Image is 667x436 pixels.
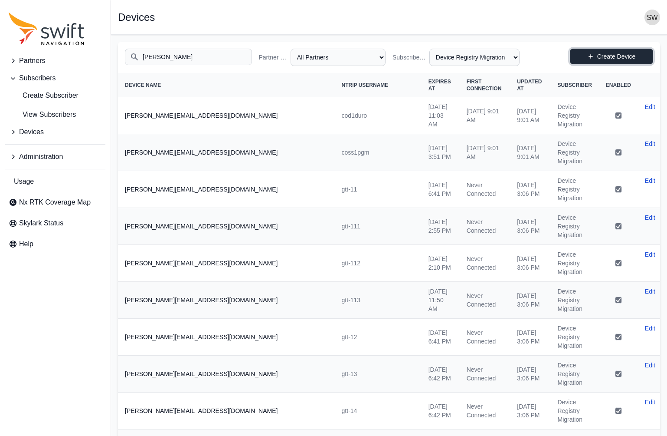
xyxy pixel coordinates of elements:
td: gtt-113 [335,282,422,319]
input: Search [125,49,252,65]
td: gtt-112 [335,245,422,282]
th: Enabled [599,73,638,97]
button: Subscribers [5,69,105,87]
td: gtt-11 [335,171,422,208]
a: Create Subscriber [5,87,105,104]
td: [DATE] 3:51 PM [422,134,460,171]
a: Edit [645,139,655,148]
td: [DATE] 3:06 PM [510,319,550,356]
a: Usage [5,173,105,190]
td: [DATE] 6:42 PM [422,393,460,429]
a: Help [5,235,105,253]
td: [DATE] 6:41 PM [422,319,460,356]
td: [DATE] 9:01 AM [460,134,510,171]
th: NTRIP Username [335,73,422,97]
td: [DATE] 2:10 PM [422,245,460,282]
select: Subscriber [429,49,520,66]
td: Never Connected [460,356,510,393]
th: [PERSON_NAME][EMAIL_ADDRESS][DOMAIN_NAME] [118,356,335,393]
th: [PERSON_NAME][EMAIL_ADDRESS][DOMAIN_NAME] [118,134,335,171]
a: Edit [645,361,655,370]
label: Subscriber Name [392,53,426,62]
span: Create Subscriber [9,90,78,101]
button: Partners [5,52,105,69]
a: Edit [645,287,655,296]
th: [PERSON_NAME][EMAIL_ADDRESS][DOMAIN_NAME] [118,319,335,356]
span: Skylark Status [19,218,63,228]
td: Device Registry Migration [550,245,598,282]
td: Device Registry Migration [550,208,598,245]
span: Partners [19,56,45,66]
td: [DATE] 9:01 AM [460,97,510,134]
a: Edit [645,176,655,185]
span: Updated At [517,79,542,92]
td: Device Registry Migration [550,393,598,429]
td: Device Registry Migration [550,356,598,393]
span: Devices [19,127,44,137]
td: [DATE] 3:06 PM [510,356,550,393]
td: [DATE] 3:06 PM [510,393,550,429]
td: Never Connected [460,282,510,319]
a: View Subscribers [5,106,105,123]
td: [DATE] 11:50 AM [422,282,460,319]
td: Device Registry Migration [550,171,598,208]
td: [DATE] 2:55 PM [422,208,460,245]
a: Edit [645,398,655,406]
td: [DATE] 6:41 PM [422,171,460,208]
td: Device Registry Migration [550,282,598,319]
th: [PERSON_NAME][EMAIL_ADDRESS][DOMAIN_NAME] [118,208,335,245]
th: Subscriber [550,73,598,97]
img: user photo [644,10,660,25]
a: Edit [645,324,655,333]
button: Administration [5,148,105,165]
td: [DATE] 3:06 PM [510,245,550,282]
a: Create Device [570,49,653,64]
td: Never Connected [460,319,510,356]
td: Device Registry Migration [550,319,598,356]
td: [DATE] 9:01 AM [510,134,550,171]
a: Edit [645,102,655,111]
span: Expires At [428,79,451,92]
span: Nx RTK Coverage Map [19,197,91,208]
span: Administration [19,152,63,162]
td: gtt-13 [335,356,422,393]
td: cod1duro [335,97,422,134]
td: gtt-12 [335,319,422,356]
th: [PERSON_NAME][EMAIL_ADDRESS][DOMAIN_NAME] [118,393,335,429]
h1: Devices [118,12,155,23]
td: [DATE] 3:06 PM [510,171,550,208]
span: First Connection [467,79,502,92]
td: gtt-111 [335,208,422,245]
td: gtt-14 [335,393,422,429]
td: [DATE] 3:06 PM [510,282,550,319]
td: [DATE] 9:01 AM [510,97,550,134]
th: [PERSON_NAME][EMAIL_ADDRESS][DOMAIN_NAME] [118,245,335,282]
label: Partner Name [259,53,287,62]
a: Edit [645,213,655,222]
button: Devices [5,123,105,141]
td: [DATE] 3:06 PM [510,208,550,245]
span: Subscribers [19,73,56,83]
td: Never Connected [460,208,510,245]
td: Device Registry Migration [550,97,598,134]
th: [PERSON_NAME][EMAIL_ADDRESS][DOMAIN_NAME] [118,97,335,134]
td: Never Connected [460,393,510,429]
td: [DATE] 11:03 AM [422,97,460,134]
td: coss1pgm [335,134,422,171]
th: Device Name [118,73,335,97]
th: [PERSON_NAME][EMAIL_ADDRESS][DOMAIN_NAME] [118,171,335,208]
a: Nx RTK Coverage Map [5,194,105,211]
select: Partner Name [291,49,386,66]
th: [PERSON_NAME][EMAIL_ADDRESS][DOMAIN_NAME] [118,282,335,319]
span: Help [19,239,33,249]
td: Never Connected [460,245,510,282]
a: Edit [645,250,655,259]
span: View Subscribers [9,109,76,120]
a: Skylark Status [5,215,105,232]
td: [DATE] 6:42 PM [422,356,460,393]
td: Device Registry Migration [550,134,598,171]
td: Never Connected [460,171,510,208]
span: Usage [14,176,34,187]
